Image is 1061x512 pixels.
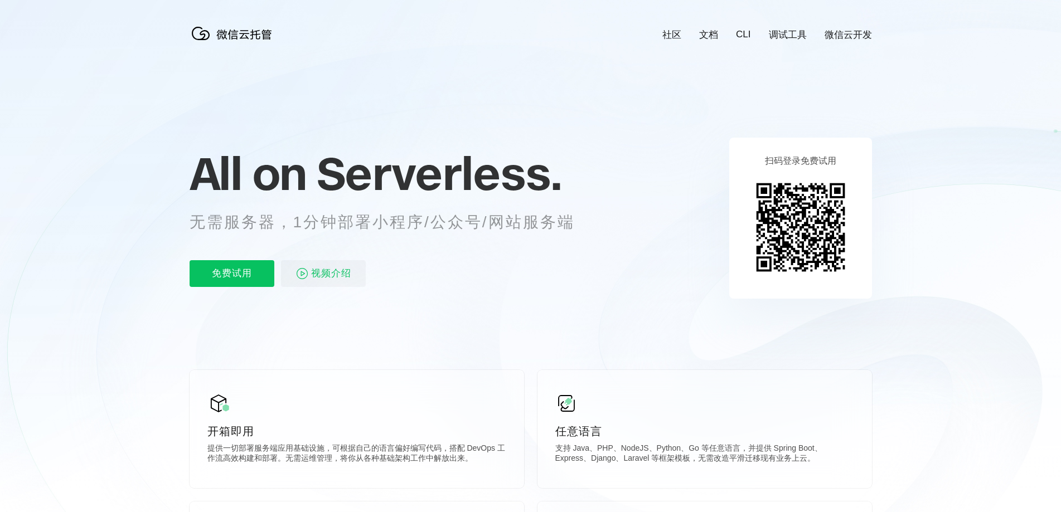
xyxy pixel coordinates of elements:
a: 社区 [662,28,681,41]
p: 任意语言 [555,423,854,439]
p: 无需服务器，1分钟部署小程序/公众号/网站服务端 [190,211,595,233]
p: 扫码登录免费试用 [765,155,836,167]
span: 视频介绍 [311,260,351,287]
p: 提供一切部署服务端应用基础设施，可根据自己的语言偏好编写代码，搭配 DevOps 工作流高效构建和部署。无需运维管理，将你从各种基础架构工作中解放出来。 [207,443,506,466]
a: 微信云开发 [825,28,872,41]
span: All on [190,145,306,201]
p: 免费试用 [190,260,274,287]
p: 支持 Java、PHP、NodeJS、Python、Go 等任意语言，并提供 Spring Boot、Express、Django、Laravel 等框架模板，无需改造平滑迁移现有业务上云。 [555,443,854,466]
a: 微信云托管 [190,37,279,46]
a: 调试工具 [769,28,807,41]
span: Serverless. [317,145,561,201]
img: 微信云托管 [190,22,279,45]
a: 文档 [699,28,718,41]
img: video_play.svg [295,267,309,280]
a: CLI [736,29,750,40]
p: 开箱即用 [207,423,506,439]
